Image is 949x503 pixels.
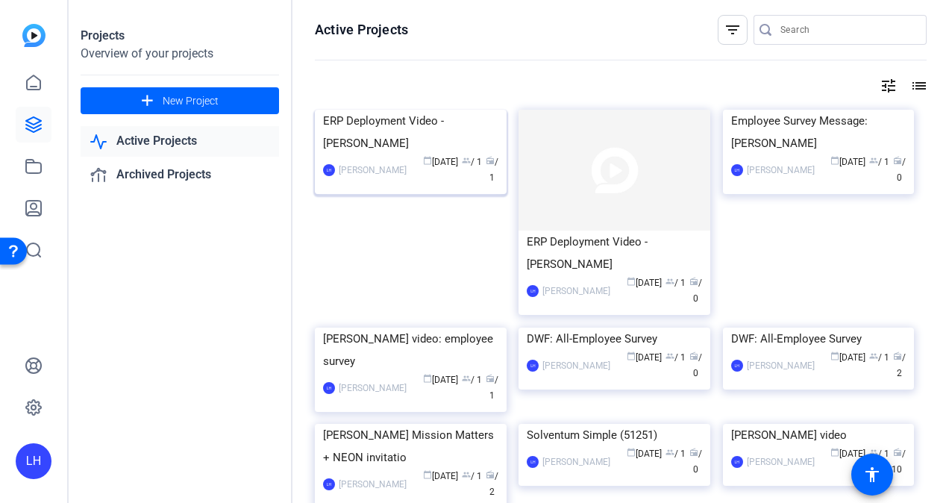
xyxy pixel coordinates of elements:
button: New Project [81,87,279,114]
span: / 2 [893,352,906,378]
mat-icon: filter_list [724,21,742,39]
div: [PERSON_NAME] [747,163,815,178]
span: / 1 [665,449,686,459]
div: LH [731,164,743,176]
div: Projects [81,27,279,45]
div: LH [731,456,743,468]
span: group [869,448,878,457]
span: calendar_today [830,352,839,360]
span: calendar_today [627,352,636,360]
span: [DATE] [423,375,458,385]
div: [PERSON_NAME] video [731,424,906,446]
span: calendar_today [423,156,432,165]
span: [DATE] [423,157,458,167]
span: / 1 [486,157,498,183]
mat-icon: tune [880,77,898,95]
div: [PERSON_NAME] [542,284,610,299]
mat-icon: list [909,77,927,95]
span: radio [893,156,902,165]
span: radio [689,277,698,286]
span: / 1 [462,375,482,385]
a: Active Projects [81,126,279,157]
span: radio [689,448,698,457]
span: radio [486,156,495,165]
span: / 1 [665,352,686,363]
div: LH [323,164,335,176]
span: group [665,352,674,360]
div: LH [16,443,51,479]
span: calendar_today [830,156,839,165]
div: LH [527,360,539,372]
span: / 1 [665,278,686,288]
span: group [462,470,471,479]
span: radio [486,374,495,383]
span: calendar_today [627,277,636,286]
span: calendar_today [423,470,432,479]
span: / 1 [486,375,498,401]
div: LH [527,456,539,468]
mat-icon: accessibility [863,466,881,484]
span: [DATE] [627,352,662,363]
div: [PERSON_NAME] [542,454,610,469]
span: group [462,374,471,383]
span: radio [486,470,495,479]
span: / 0 [689,352,702,378]
div: ERP Deployment Video - [PERSON_NAME] [323,110,498,154]
div: Overview of your projects [81,45,279,63]
span: group [869,156,878,165]
span: group [462,156,471,165]
span: calendar_today [830,448,839,457]
div: LH [323,382,335,394]
mat-icon: add [138,92,157,110]
div: [PERSON_NAME] [339,163,407,178]
span: New Project [163,93,219,109]
div: LH [527,285,539,297]
div: [PERSON_NAME] Mission Matters + NEON invitatio [323,424,498,469]
span: / 1 [462,157,482,167]
div: Employee Survey Message: [PERSON_NAME] [731,110,906,154]
div: [PERSON_NAME] [339,477,407,492]
div: [PERSON_NAME] [747,358,815,373]
span: group [665,448,674,457]
span: [DATE] [423,471,458,481]
span: / 10 [892,449,906,475]
span: / 0 [689,278,702,304]
span: / 1 [462,471,482,481]
span: [DATE] [627,449,662,459]
span: [DATE] [830,352,865,363]
span: group [665,277,674,286]
div: LH [731,360,743,372]
div: DWF: All-Employee Survey [731,328,906,350]
input: Search [780,21,915,39]
span: calendar_today [423,374,432,383]
span: [DATE] [830,449,865,459]
span: calendar_today [627,448,636,457]
img: blue-gradient.svg [22,24,46,47]
span: / 1 [869,352,889,363]
span: / 1 [869,157,889,167]
span: [DATE] [627,278,662,288]
span: / 2 [486,471,498,497]
div: [PERSON_NAME] video: employee survey [323,328,498,372]
div: DWF: All-Employee Survey [527,328,702,350]
div: ERP Deployment Video - [PERSON_NAME] [527,231,702,275]
span: radio [893,448,902,457]
div: Solventum Simple (51251) [527,424,702,446]
div: [PERSON_NAME] [747,454,815,469]
div: LH [323,478,335,490]
a: Archived Projects [81,160,279,190]
span: / 0 [893,157,906,183]
span: radio [893,352,902,360]
h1: Active Projects [315,21,408,39]
span: / 0 [689,449,702,475]
div: [PERSON_NAME] [542,358,610,373]
span: group [869,352,878,360]
span: / 1 [869,449,889,459]
div: [PERSON_NAME] [339,381,407,396]
span: [DATE] [830,157,865,167]
span: radio [689,352,698,360]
